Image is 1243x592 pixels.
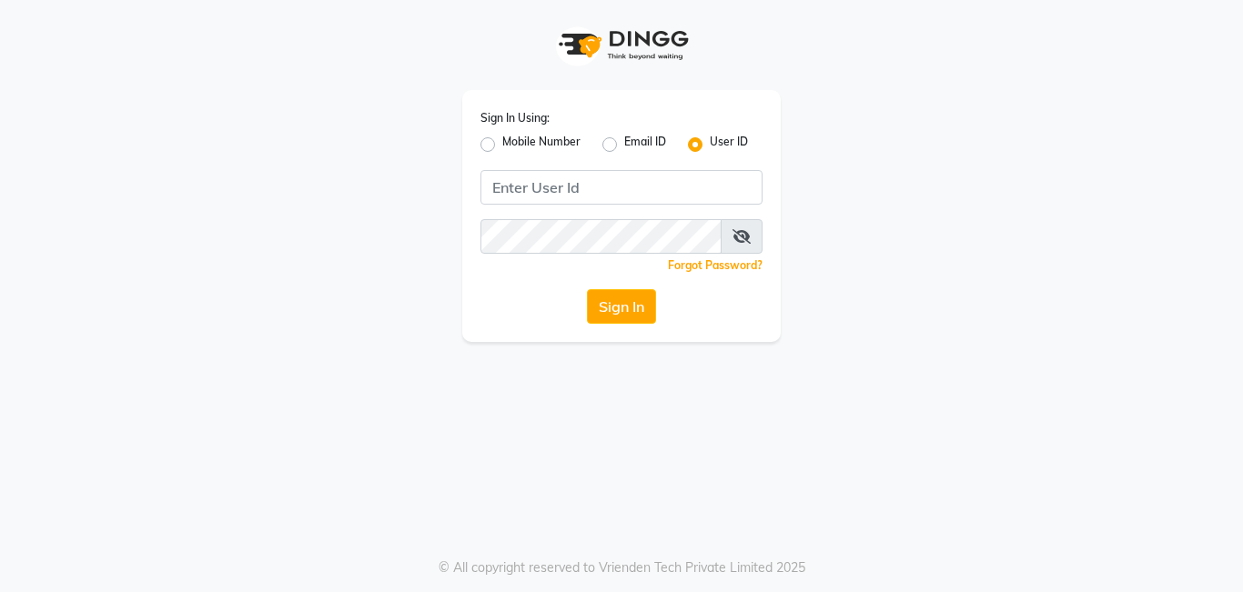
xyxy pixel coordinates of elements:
[480,170,763,205] input: Username
[480,110,550,126] label: Sign In Using:
[549,18,694,72] img: logo1.svg
[710,134,748,156] label: User ID
[668,258,763,272] a: Forgot Password?
[624,134,666,156] label: Email ID
[480,219,722,254] input: Username
[502,134,581,156] label: Mobile Number
[587,289,656,324] button: Sign In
